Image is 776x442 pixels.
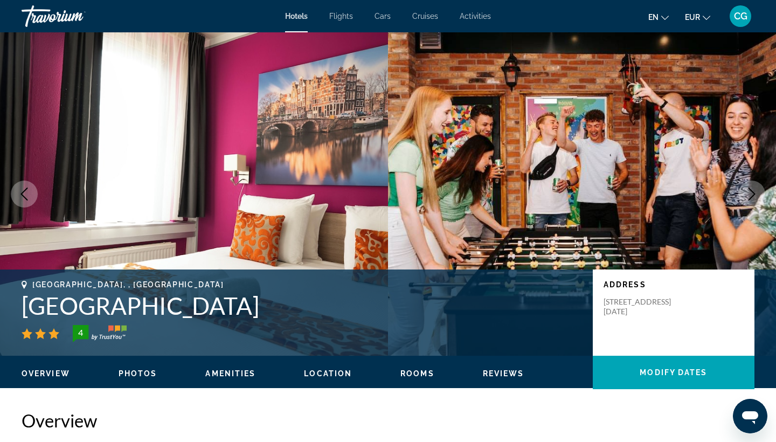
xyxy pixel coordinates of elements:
[412,12,438,20] a: Cruises
[22,369,70,378] button: Overview
[205,369,255,378] button: Amenities
[32,280,224,289] span: [GEOGRAPHIC_DATA], , [GEOGRAPHIC_DATA]
[685,13,700,22] span: EUR
[73,325,127,342] img: TrustYou guest rating badge
[119,369,157,378] button: Photos
[304,369,352,378] button: Location
[11,181,38,208] button: Previous image
[640,368,707,377] span: Modify Dates
[329,12,353,20] a: Flights
[734,11,747,22] span: CG
[648,13,659,22] span: en
[738,181,765,208] button: Next image
[726,5,754,27] button: User Menu
[22,2,129,30] a: Travorium
[685,9,710,25] button: Change currency
[285,12,308,20] a: Hotels
[593,356,754,389] button: Modify Dates
[375,12,391,20] a: Cars
[400,369,434,378] button: Rooms
[460,12,491,20] a: Activities
[22,410,754,431] h2: Overview
[70,326,91,339] div: 4
[483,369,524,378] button: Reviews
[733,399,767,433] iframe: Button to launch messaging window
[604,297,690,316] p: [STREET_ADDRESS][DATE]
[648,9,669,25] button: Change language
[604,280,744,289] p: Address
[22,292,582,320] h1: [GEOGRAPHIC_DATA]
